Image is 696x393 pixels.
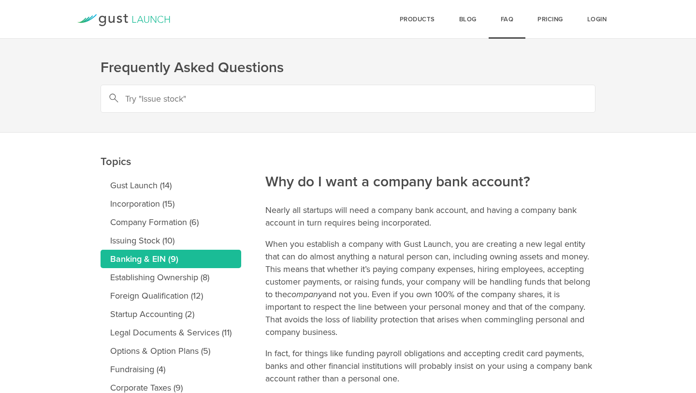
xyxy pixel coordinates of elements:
[265,107,595,192] h2: Why do I want a company bank account?
[101,231,241,250] a: Issuing Stock (10)
[101,323,241,342] a: Legal Documents & Services (11)
[265,204,595,229] p: Nearly all startups will need a company bank account, and having a company bank account in turn r...
[101,58,595,77] h1: Frequently Asked Questions
[101,342,241,360] a: Options & Option Plans (5)
[101,85,595,113] input: Try "Issue stock"
[101,360,241,378] a: Fundraising (4)
[101,213,241,231] a: Company Formation (6)
[101,176,241,195] a: Gust Launch (14)
[265,238,595,338] p: When you establish a company with Gust Launch, you are creating a new legal entity that can do al...
[101,305,241,323] a: Startup Accounting (2)
[265,347,595,385] p: In fact, for things like funding payroll obligations and accepting credit card payments, banks an...
[101,268,241,287] a: Establishing Ownership (8)
[101,87,241,171] h2: Topics
[101,250,241,268] a: Banking & EIN (9)
[287,289,322,300] em: company
[101,195,241,213] a: Incorporation (15)
[101,287,241,305] a: Foreign Qualification (12)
